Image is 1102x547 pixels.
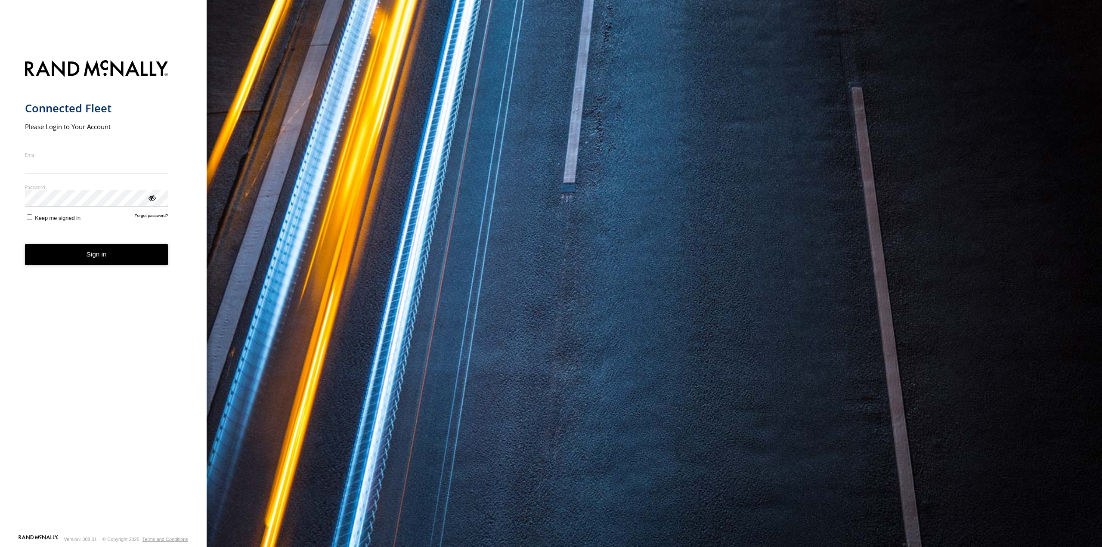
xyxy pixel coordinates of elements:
img: Rand McNally [25,59,168,80]
a: Terms and Conditions [142,537,188,542]
input: Keep me signed in [27,214,32,220]
span: Keep me signed in [35,215,80,221]
button: Sign in [25,244,168,265]
label: Password [25,184,168,190]
label: Email [25,151,168,158]
a: Visit our Website [19,535,58,544]
h1: Connected Fleet [25,101,168,115]
div: Version: 308.01 [64,537,97,542]
a: Forgot password? [135,213,168,221]
div: © Copyright 2025 - [102,537,188,542]
h2: Please Login to Your Account [25,122,168,131]
form: main [25,55,182,534]
div: ViewPassword [147,193,156,202]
